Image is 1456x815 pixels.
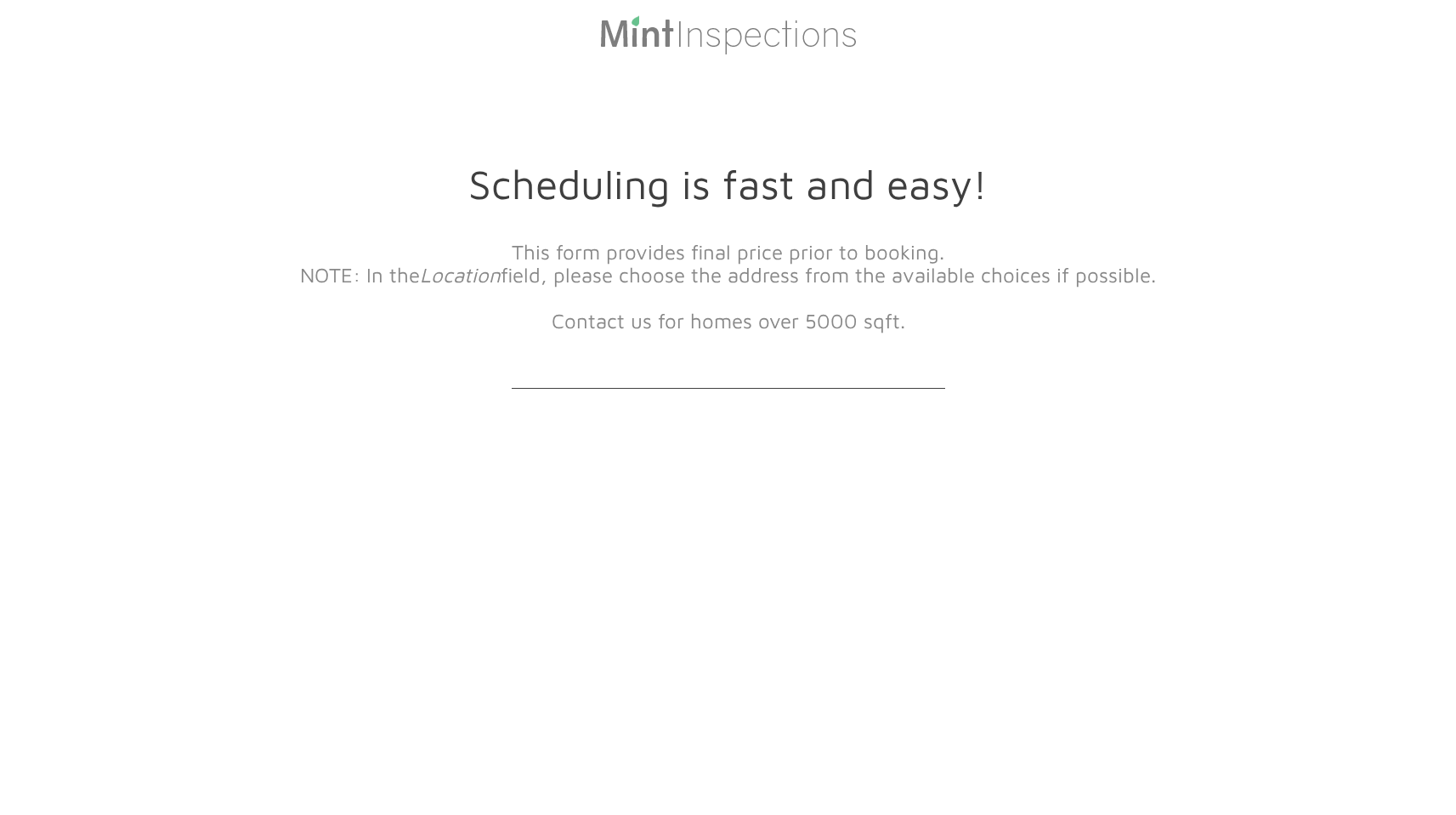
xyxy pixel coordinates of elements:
[300,263,1156,333] font: NOTE: In the field, please choose the address from the available choices if possible. ​Contact us...
[420,263,501,287] em: Location
[468,160,988,208] font: Scheduling is fast and easy!
[295,221,1162,371] div: ​
[598,14,858,54] img: Mint Inspections
[512,240,944,264] font: This form provides final price prior to booking.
